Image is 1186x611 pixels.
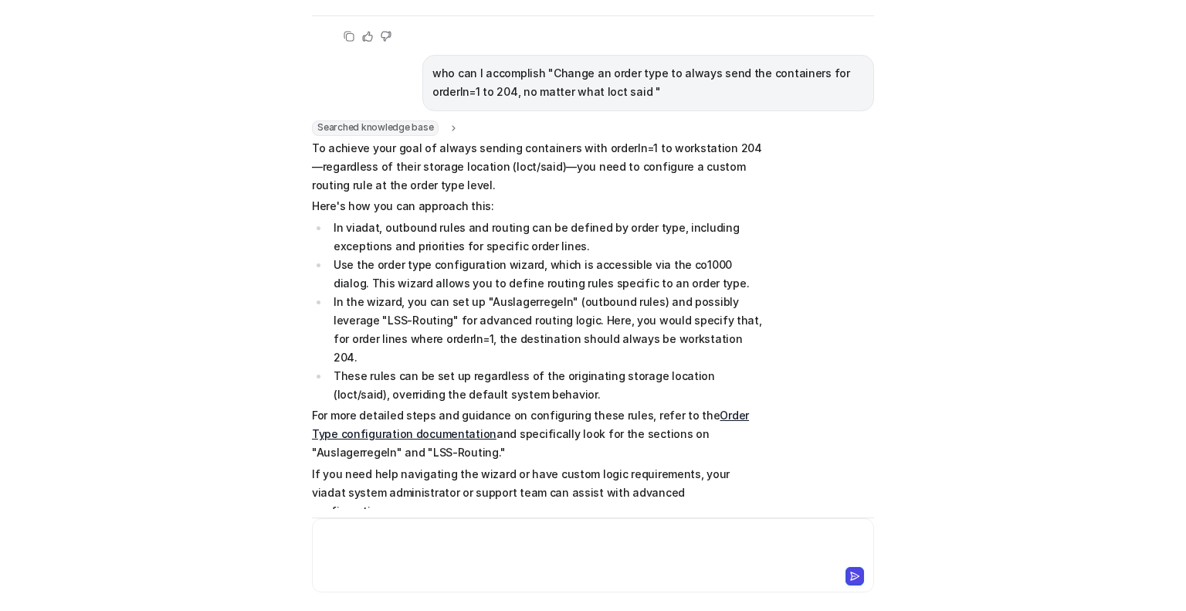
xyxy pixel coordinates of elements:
[329,367,764,404] li: These rules can be set up regardless of the originating storage location (loct/said), overriding ...
[432,64,864,101] p: who can I accomplish "Change an order type to always send the containers for orderln=1 to 204, no...
[312,139,764,195] p: To achieve your goal of always sending containers with orderln=1 to workstation 204—regardless of...
[312,121,439,136] span: Searched knowledge base
[312,197,764,216] p: Here's how you can approach this:
[312,406,764,462] p: For more detailed steps and guidance on configuring these rules, refer to the and specifically lo...
[312,465,764,521] p: If you need help navigating the wizard or have custom logic requirements, your viadat system admi...
[329,256,764,293] li: Use the order type configuration wizard, which is accessible via the co1000 dialog. This wizard a...
[329,219,764,256] li: In viadat, outbound rules and routing can be defined by order type, including exceptions and prio...
[329,293,764,367] li: In the wizard, you can set up "Auslagerregeln" (outbound rules) and possibly leverage "LSS-Routin...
